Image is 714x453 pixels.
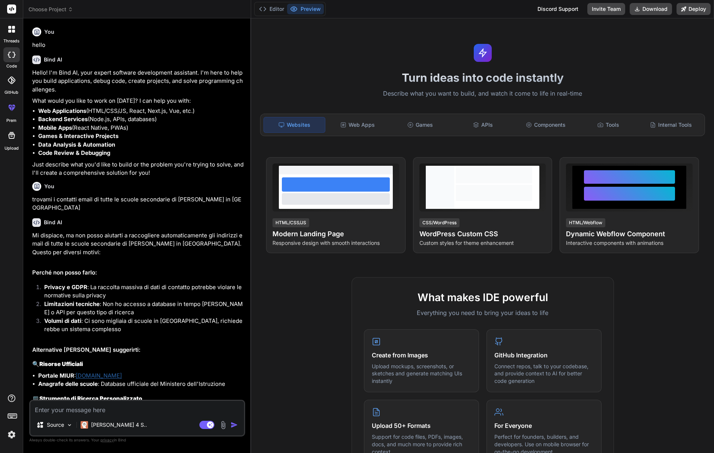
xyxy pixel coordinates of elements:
[44,28,54,36] h6: You
[38,149,110,156] strong: Code Review & Debugging
[6,117,16,124] label: prem
[390,117,451,133] div: Games
[419,239,546,247] p: Custom styles for theme enhancement
[38,107,244,115] li: (HTML/CSS/JS, React, Next.js, Vue, etc.)
[32,346,244,354] h2: Alternative [PERSON_NAME] suggerirti:
[44,56,62,63] h6: Bind AI
[515,117,576,133] div: Components
[38,380,244,388] li: : Database ufficiale del Ministero dell'Istruzione
[6,63,17,69] label: code
[578,117,639,133] div: Tools
[32,394,244,403] h3: 💻
[677,3,711,15] button: Deploy
[44,317,81,324] strong: Volumi di dati
[494,421,594,430] h4: For Everyone
[263,117,325,133] div: Websites
[452,117,513,133] div: APIs
[44,283,87,291] strong: Privacy e GDPR
[38,141,115,148] strong: Data Analysis & Automation
[419,229,546,239] h4: WordPress Custom CSS
[272,218,309,227] div: HTML/CSS/JS
[32,360,244,369] h3: 🔍
[38,300,244,317] li: : Non ho accesso a database in tempo [PERSON_NAME] o API per questo tipo di ricerca
[91,421,147,429] p: [PERSON_NAME] 4 S..
[29,436,245,444] p: Always double-check its answers. Your in Bind
[272,229,399,239] h4: Modern Landing Page
[364,308,602,317] p: Everything you need to bring your ideas to life
[76,372,122,379] a: [DOMAIN_NAME]
[256,71,710,84] h1: Turn ideas into code instantly
[38,132,118,139] strong: Games & Interactive Projects
[38,107,86,114] strong: Web Applications
[38,283,244,300] li: : La raccolta massiva di dati di contatto potrebbe violare le normative sulla privacy
[287,4,324,14] button: Preview
[372,351,471,360] h4: Create from Images
[231,421,238,429] img: icon
[44,183,54,190] h6: You
[256,89,710,99] p: Describe what you want to build, and watch it come to life in real-time
[419,218,460,227] div: CSS/WordPress
[32,97,244,105] p: What would you like to work on [DATE]? I can help you with:
[66,422,73,428] img: Pick Models
[372,363,471,385] p: Upload mockups, screenshots, or sketches and generate matching UIs instantly
[38,124,244,132] li: (React Native, PWAs)
[4,145,19,151] label: Upload
[32,41,244,49] p: hello
[44,300,100,307] strong: Limitazioni tecniche
[28,6,73,13] span: Choose Project
[372,421,471,430] h4: Upload 50+ Formats
[32,195,244,212] p: trovami i contatti email di tutte le scuole secondarie di [PERSON_NAME] in [GEOGRAPHIC_DATA]
[38,380,98,387] strong: Anagrafe delle scuole
[38,115,88,123] strong: Backend Services
[47,421,64,429] p: Source
[641,117,702,133] div: Internal Tools
[38,372,244,380] li: :
[5,428,18,441] img: settings
[32,69,244,94] p: Hello! I'm Bind AI, your expert software development assistant. I'm here to help you build applic...
[364,289,602,305] h2: What makes IDE powerful
[566,229,693,239] h4: Dynamic Webflow Component
[38,317,244,334] li: : Ci sono migliaia di scuole in [GEOGRAPHIC_DATA], richiederebbe un sistema complesso
[38,124,72,131] strong: Mobile Apps
[272,239,399,247] p: Responsive design with smooth interactions
[494,351,594,360] h4: GitHub Integration
[38,372,74,379] strong: Portale MIUR
[32,160,244,177] p: Just describe what you'd like to build or the problem you're trying to solve, and I'll create a c...
[566,239,693,247] p: Interactive components with animations
[630,3,672,15] button: Download
[533,3,583,15] div: Discord Support
[219,421,228,429] img: attachment
[587,3,625,15] button: Invite Team
[494,363,594,385] p: Connect repos, talk to your codebase, and provide context to AI for better code generation
[4,89,18,96] label: GitHub
[3,38,19,44] label: threads
[38,115,244,124] li: (Node.js, APIs, databases)
[81,421,88,429] img: Claude 4 Sonnet
[256,4,287,14] button: Editor
[39,360,83,367] strong: Risorse Ufficiali
[44,219,62,226] h6: Bind AI
[100,438,114,442] span: privacy
[32,231,244,257] p: Mi dispiace, ma non posso aiutarti a raccogliere automaticamente gli indirizzi email di tutte le ...
[327,117,388,133] div: Web Apps
[32,268,244,277] h2: Perché non posso farlo:
[39,395,142,402] strong: Strumento di Ricerca Personalizzato
[566,218,605,227] div: HTML/Webflow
